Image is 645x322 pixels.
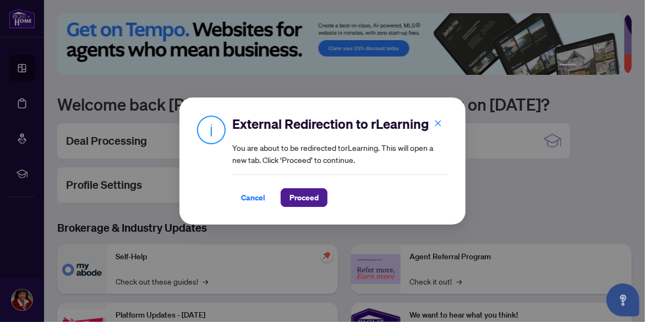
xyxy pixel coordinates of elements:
button: Proceed [281,188,327,207]
h2: External Redirection to rLearning [232,115,448,133]
span: Cancel [241,189,265,206]
button: Open asap [606,283,639,316]
img: Info Icon [197,115,226,144]
span: close [434,119,442,127]
button: Cancel [232,188,274,207]
div: You are about to be redirected to rLearning . This will open a new tab. Click ‘Proceed’ to continue. [232,115,448,207]
span: Proceed [289,189,319,206]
